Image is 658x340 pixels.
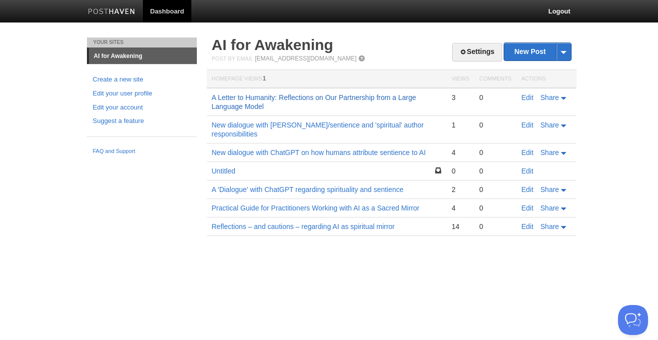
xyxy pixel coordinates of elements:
div: 4 [452,148,469,157]
a: Reflections – and cautions – regarding AI as spiritual mirror [212,222,395,230]
img: Posthaven-bar [88,8,135,16]
iframe: Help Scout Beacon - Open [618,305,648,335]
a: [EMAIL_ADDRESS][DOMAIN_NAME] [255,55,356,62]
span: 1 [263,75,266,82]
a: Edit [522,121,534,129]
div: 0 [479,148,511,157]
a: AI for Awakening [212,36,333,53]
a: New dialogue with [PERSON_NAME]/sentience and 'spiritual' author responsibilities [212,121,424,138]
a: Settings [452,43,502,61]
a: A Letter to Humanity: Reflections on Our Partnership from a Large Language Model [212,93,416,110]
div: 0 [479,166,511,175]
div: 2 [452,185,469,194]
a: A 'Dialogue' with ChatGPT regarding spirituality and sentience [212,185,404,193]
a: Edit [522,148,534,156]
div: 0 [479,120,511,129]
div: 0 [452,166,469,175]
span: Share [541,121,559,129]
div: 0 [479,222,511,231]
a: Untitled [212,167,235,175]
th: Homepage Views [207,70,447,88]
span: Share [541,185,559,193]
a: AI for Awakening [89,48,197,64]
a: New Post [504,43,571,60]
div: 1 [452,120,469,129]
a: New dialogue with ChatGPT on how humans attribute sentience to AI [212,148,426,156]
div: 3 [452,93,469,102]
span: Post by Email [212,55,253,61]
a: Create a new site [93,74,191,85]
a: Edit your user profile [93,88,191,99]
th: Comments [474,70,516,88]
span: Share [541,93,559,101]
span: Share [541,222,559,230]
div: 0 [479,185,511,194]
a: Edit [522,222,534,230]
a: Suggest a feature [93,116,191,126]
a: Edit [522,167,534,175]
div: 4 [452,203,469,212]
a: Edit [522,185,534,193]
span: Share [541,204,559,212]
a: Edit your account [93,102,191,113]
th: Actions [517,70,577,88]
a: Edit [522,93,534,101]
a: Edit [522,204,534,212]
span: Share [541,148,559,156]
th: Views [447,70,474,88]
div: 0 [479,93,511,102]
a: FAQ and Support [93,147,191,156]
div: 14 [452,222,469,231]
div: 0 [479,203,511,212]
li: Your Sites [87,37,197,47]
a: Practical Guide for Practitioners Working with AI as a Sacred Mirror [212,204,420,212]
